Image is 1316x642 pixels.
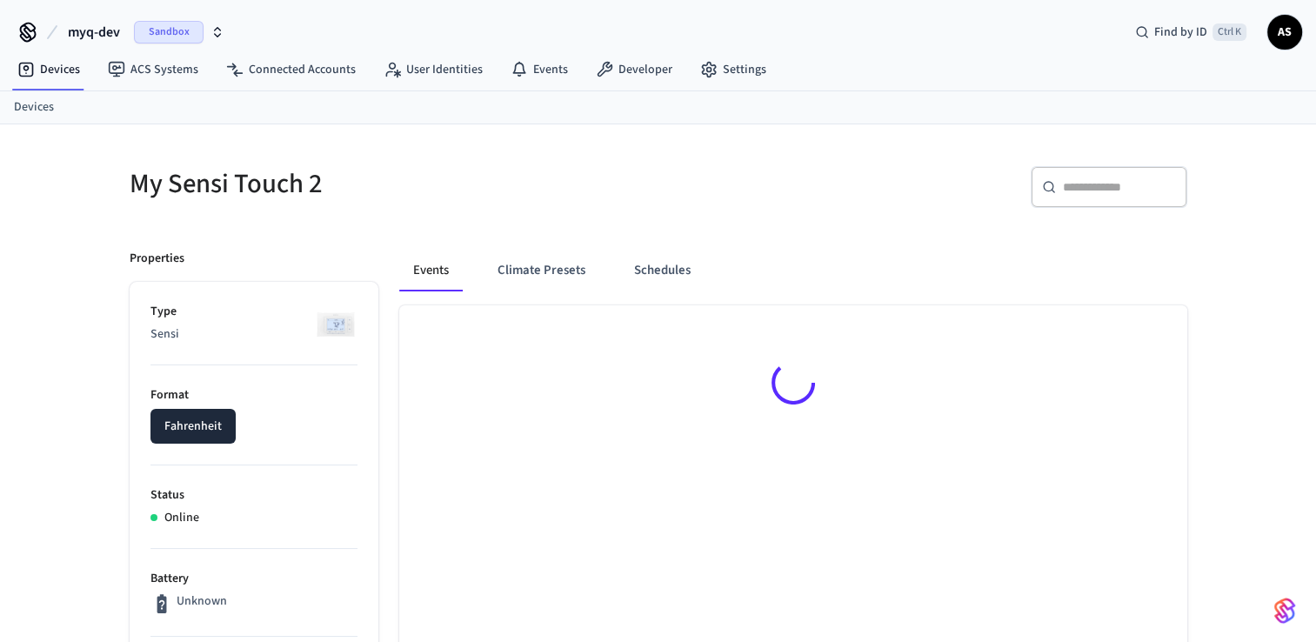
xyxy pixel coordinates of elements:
a: ACS Systems [94,54,212,85]
button: Fahrenheit [150,409,236,444]
h5: My Sensi Touch 2 [130,166,648,202]
img: SeamLogoGradient.69752ec5.svg [1274,597,1295,625]
button: Climate Presets [484,250,599,291]
span: Find by ID [1154,23,1207,41]
a: Settings [686,54,780,85]
button: Events [399,250,463,291]
a: Connected Accounts [212,54,370,85]
a: Devices [3,54,94,85]
a: Devices [14,98,54,117]
a: User Identities [370,54,497,85]
p: Properties [130,250,184,268]
p: Status [150,486,357,505]
span: AS [1269,17,1300,48]
p: Unknown [177,592,227,611]
button: AS [1267,15,1302,50]
a: Events [497,54,582,85]
p: Type [150,303,357,321]
a: Developer [582,54,686,85]
p: Online [164,509,199,527]
p: Sensi [150,325,357,344]
button: Schedules [620,250,705,291]
span: myq-dev [68,22,120,43]
span: Sandbox [134,21,204,43]
p: Battery [150,570,357,588]
span: Ctrl K [1212,23,1246,41]
div: Find by IDCtrl K [1121,17,1260,48]
img: Sensi Smart Thermostat (White) [314,303,357,346]
p: Format [150,386,357,405]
